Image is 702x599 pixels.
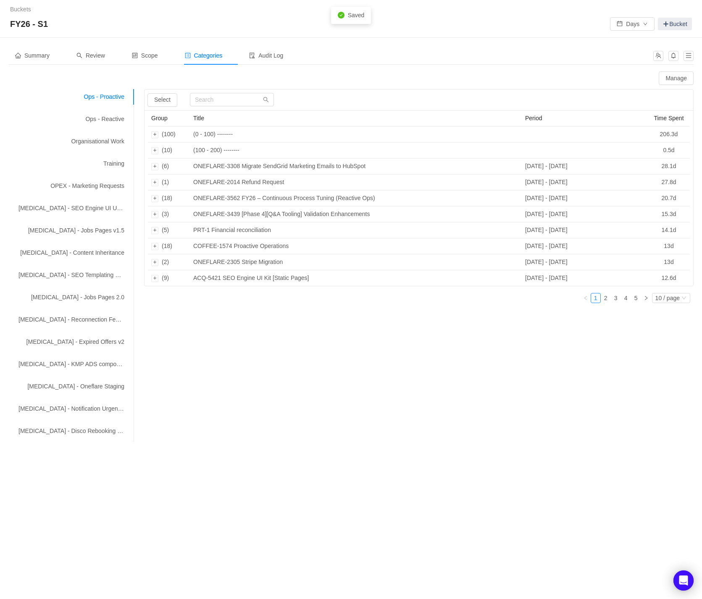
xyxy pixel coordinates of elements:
td: 15.3d [648,206,690,222]
span: Group [151,115,168,121]
div: Expand row [151,179,158,186]
span: FY26 - S1 [10,17,53,31]
span: Time Spent [654,115,684,121]
td: ACQ-5421 SEO Engine UI Kit [Static Pages] [190,270,522,286]
span: Title [193,115,204,121]
span: [DATE] - [DATE] [525,179,568,185]
i: icon: home [15,53,21,58]
div: [MEDICAL_DATA] - Oneflare Staging [8,379,134,394]
span: [DATE] - [DATE] [525,227,568,233]
i: icon: right [644,296,649,301]
li: 4 [621,293,631,303]
div: Expand row [151,131,158,138]
td: (1) [148,174,190,190]
i: icon: search [263,97,269,103]
div: OPEX - Marketing Requests [8,178,134,194]
td: 27.8d [648,174,690,190]
div: Expand row [151,211,158,218]
td: (2) [148,254,190,270]
span: [DATE] - [DATE] [525,243,568,249]
td: 20.7d [648,190,690,206]
a: 1 [591,293,600,303]
div: Expand row [151,227,158,234]
span: Saved [348,12,365,18]
span: Scope [132,52,158,59]
div: Expand row [151,147,158,154]
span: Period [525,115,542,121]
td: ONEFLARE-3308 Migrate SendGrid Marketing Emails to HubSpot [190,158,522,174]
td: 13d [648,254,690,270]
td: ONEFLARE-2305 Stripe Migration [190,254,522,270]
a: Buckets [10,6,31,13]
td: ONEFLARE-2014 Refund Request [190,174,522,190]
td: (9) [148,270,190,286]
button: Select [147,93,177,107]
td: 14.1d [648,222,690,238]
div: Organisational Work [8,134,134,149]
div: Ops - Proactive [8,89,134,105]
a: 3 [611,293,620,303]
td: 0.5d [648,142,690,158]
span: [DATE] - [DATE] [525,195,568,201]
button: icon: calendarDaysicon: down [610,17,655,31]
span: Categories [185,52,223,59]
div: [MEDICAL_DATA] - KMP ADS component MVP [8,356,134,372]
div: [MEDICAL_DATA] - Reconnection Fee Reduction [8,312,134,327]
td: 13d [648,238,690,254]
div: Open Intercom Messenger [673,570,694,591]
span: [DATE] - [DATE] [525,274,568,281]
td: (6) [148,158,190,174]
li: Previous Page [581,293,591,303]
span: [DATE] - [DATE] [525,259,568,265]
td: COFFEE-1574 Proactive Operations [190,238,522,254]
div: Expand row [151,275,158,282]
td: ONEFLARE-3439 [Phase 4][Q&A Tooling] Validation Enhancements [190,206,522,222]
i: icon: control [132,53,138,58]
div: [MEDICAL_DATA] - SEO Engine UI Uplift [8,201,134,216]
i: icon: left [583,296,588,301]
a: Bucket [658,18,692,30]
td: (3) [148,206,190,222]
td: 12.6d [648,270,690,286]
i: icon: audit [249,53,255,58]
a: 4 [621,293,631,303]
input: Search [190,93,274,106]
span: Review [76,52,105,59]
i: icon: down [681,296,686,301]
div: Expand row [151,243,158,250]
td: (100 - 200) -------- [190,142,522,158]
td: (18) [148,238,190,254]
div: Training [8,156,134,172]
span: [DATE] - [DATE] [525,211,568,217]
div: [MEDICAL_DATA] - Disco Rebooking Q1FY26 [8,423,134,439]
li: 5 [631,293,641,303]
button: Manage [659,71,694,85]
div: Expand row [151,163,158,170]
a: 5 [631,293,641,303]
i: icon: check-circle [338,12,344,18]
span: Summary [15,52,50,59]
a: 2 [601,293,610,303]
button: icon: bell [668,51,678,61]
td: 28.1d [648,158,690,174]
td: (10) [148,142,190,158]
i: icon: search [76,53,82,58]
i: icon: profile [185,53,191,58]
div: [MEDICAL_DATA] - Content Inheritance [8,245,134,261]
div: 10 / page [655,293,680,303]
span: Audit Log [249,52,283,59]
div: [MEDICAL_DATA] - Expired Offers v2 [8,334,134,350]
td: (18) [148,190,190,206]
div: Ops - Reactive [8,111,134,127]
td: (0 - 100) -------- [190,127,522,142]
div: Expand row [151,195,158,202]
div: Expand row [151,259,158,266]
div: [MEDICAL_DATA] - SEO Templating Engine [8,267,134,283]
td: (5) [148,222,190,238]
td: PRT-1 Financial reconciliation [190,222,522,238]
td: 206.3d [648,127,690,142]
button: icon: menu [684,51,694,61]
